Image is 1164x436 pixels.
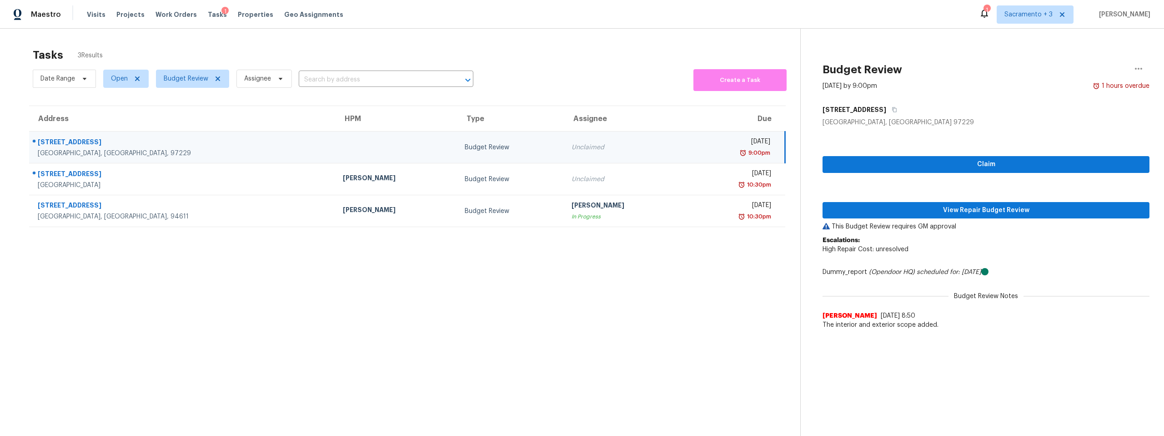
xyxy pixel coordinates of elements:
[221,7,229,16] div: 1
[238,10,273,19] span: Properties
[693,137,770,148] div: [DATE]
[78,51,103,60] span: 3 Results
[572,143,679,152] div: Unclaimed
[745,180,771,189] div: 10:30pm
[465,175,557,184] div: Budget Review
[948,292,1024,301] span: Budget Review Notes
[1100,81,1149,91] div: 1 hours overdue
[823,246,908,253] span: High Repair Cost: unresolved
[869,269,915,275] i: (Opendoor HQ)
[738,180,745,189] img: Overdue Alarm Icon
[823,237,860,243] b: Escalations:
[156,10,197,19] span: Work Orders
[693,201,771,212] div: [DATE]
[38,169,328,181] div: [STREET_ADDRESS]
[823,311,877,320] span: [PERSON_NAME]
[830,159,1142,170] span: Claim
[1004,10,1053,19] span: Sacramento + 3
[983,5,990,15] div: 1
[881,313,915,319] span: [DATE] 8:50
[31,10,61,19] span: Maestro
[29,106,336,132] th: Address
[336,106,457,132] th: HPM
[299,73,448,87] input: Search by address
[38,181,328,190] div: [GEOGRAPHIC_DATA]
[111,74,128,83] span: Open
[1093,81,1100,91] img: Overdue Alarm Icon
[572,212,679,221] div: In Progress
[747,148,770,157] div: 9:00pm
[284,10,343,19] span: Geo Assignments
[698,75,782,86] span: Create a Task
[33,51,63,60] h2: Tasks
[823,81,877,91] div: [DATE] by 9:00pm
[886,101,898,118] button: Copy Address
[745,212,771,221] div: 10:30pm
[693,169,771,180] div: [DATE]
[572,201,679,212] div: [PERSON_NAME]
[823,320,1149,330] span: The interior and exterior scope added.
[823,65,902,74] h2: Budget Review
[164,74,208,83] span: Budget Review
[87,10,105,19] span: Visits
[462,74,474,86] button: Open
[693,69,787,91] button: Create a Task
[244,74,271,83] span: Assignee
[823,156,1149,173] button: Claim
[343,205,450,217] div: [PERSON_NAME]
[739,148,747,157] img: Overdue Alarm Icon
[40,74,75,83] span: Date Range
[38,149,328,158] div: [GEOGRAPHIC_DATA], [GEOGRAPHIC_DATA], 97229
[823,105,886,114] h5: [STREET_ADDRESS]
[343,173,450,185] div: [PERSON_NAME]
[1095,10,1150,19] span: [PERSON_NAME]
[823,222,1149,231] p: This Budget Review requires GM approval
[465,143,557,152] div: Budget Review
[116,10,145,19] span: Projects
[823,268,1149,277] div: Dummy_report
[738,212,745,221] img: Overdue Alarm Icon
[823,118,1149,127] div: [GEOGRAPHIC_DATA], [GEOGRAPHIC_DATA] 97229
[823,202,1149,219] button: View Repair Budget Review
[564,106,686,132] th: Assignee
[208,11,227,18] span: Tasks
[38,201,328,212] div: [STREET_ADDRESS]
[686,106,785,132] th: Due
[457,106,564,132] th: Type
[572,175,679,184] div: Unclaimed
[38,137,328,149] div: [STREET_ADDRESS]
[917,269,981,275] i: scheduled for: [DATE]
[830,205,1142,216] span: View Repair Budget Review
[465,207,557,216] div: Budget Review
[38,212,328,221] div: [GEOGRAPHIC_DATA], [GEOGRAPHIC_DATA], 94611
